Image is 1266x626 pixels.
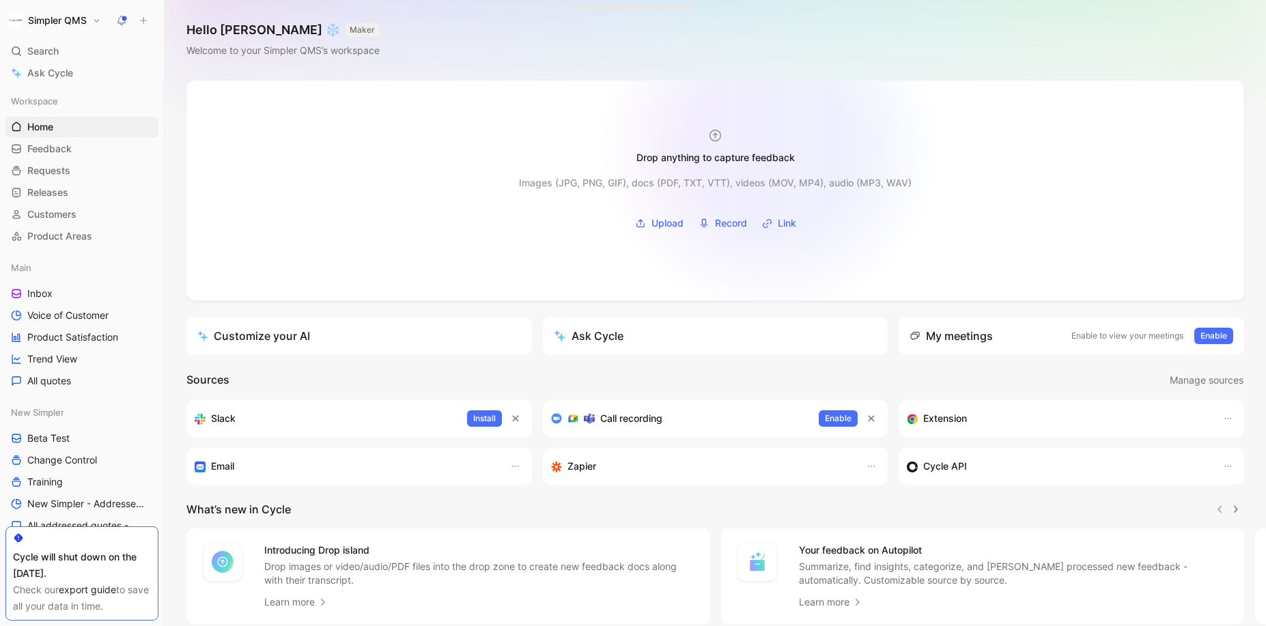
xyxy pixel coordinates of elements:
[5,327,158,347] a: Product Satisfaction
[197,328,310,344] div: Customize your AI
[264,560,694,587] p: Drop images or video/audio/PDF files into the drop zone to create new feedback docs along with th...
[923,458,967,474] h3: Cycle API
[799,542,1228,558] h4: Your feedback on Autopilot
[519,175,912,191] div: Images (JPG, PNG, GIF), docs (PDF, TXT, VTT), videos (MOV, MP4), audio (MP3, WAV)
[907,410,1209,427] div: Capture feedback from anywhere on the web
[5,139,158,159] a: Feedback
[27,475,63,489] span: Training
[27,309,109,322] span: Voice of Customer
[27,43,59,59] span: Search
[825,412,852,425] span: Enable
[799,594,863,610] a: Learn more
[1071,329,1183,343] p: Enable to view your meetings
[27,453,97,467] span: Change Control
[211,410,236,427] h3: Slack
[600,410,662,427] h3: Call recording
[5,257,158,391] div: MainInboxVoice of CustomerProduct SatisfactionTrend ViewAll quotes
[186,317,532,355] a: Customize your AI
[5,283,158,304] a: Inbox
[551,410,808,427] div: Record & transcribe meetings from Zoom, Meet & Teams.
[186,371,229,389] h2: Sources
[5,257,158,278] div: Main
[264,594,328,610] a: Learn more
[5,160,158,181] a: Requests
[1169,371,1244,389] button: Manage sources
[907,458,1209,474] div: Sync customers & send feedback from custom sources. Get inspired by our favorite use case
[757,213,801,233] button: Link
[5,182,158,203] a: Releases
[5,402,158,558] div: New SimplerBeta TestChange ControlTrainingNew Simpler - Addressed customer feedbackAll addressed ...
[5,402,158,423] div: New Simpler
[27,431,70,445] span: Beta Test
[11,94,58,108] span: Workspace
[264,542,694,558] h4: Introducing Drop island
[5,349,158,369] a: Trend View
[567,458,596,474] h3: Zapier
[543,317,888,355] button: Ask Cycle
[5,91,158,111] div: Workspace
[27,374,71,388] span: All quotes
[630,213,688,233] button: Upload
[211,458,234,474] h3: Email
[5,450,158,470] a: Change Control
[27,229,92,243] span: Product Areas
[13,549,151,582] div: Cycle will shut down on the [DATE].
[27,497,145,511] span: New Simpler - Addressed customer feedback
[694,213,752,233] button: Record
[186,501,291,517] h2: What’s new in Cycle
[1200,329,1227,343] span: Enable
[27,519,143,532] span: All addressed quotes - New Simpler
[27,120,53,134] span: Home
[5,371,158,391] a: All quotes
[5,305,158,326] a: Voice of Customer
[13,582,151,614] div: Check our to save all your data in time.
[778,215,796,231] span: Link
[9,14,23,27] img: Simpler QMS
[819,410,858,427] button: Enable
[27,352,77,366] span: Trend View
[5,494,158,514] a: New Simpler - Addressed customer feedback
[5,204,158,225] a: Customers
[27,287,53,300] span: Inbox
[186,22,380,38] h1: Hello [PERSON_NAME] ❄️
[910,328,993,344] div: My meetings
[195,458,496,474] div: Forward emails to your feedback inbox
[5,11,104,30] button: Simpler QMSSimpler QMS
[5,428,158,449] a: Beta Test
[636,150,795,166] div: Drop anything to capture feedback
[59,584,116,595] a: export guide
[27,142,72,156] span: Feedback
[5,117,158,137] a: Home
[799,560,1228,587] p: Summarize, find insights, categorize, and [PERSON_NAME] processed new feedback - automatically. C...
[5,472,158,492] a: Training
[5,515,158,536] a: All addressed quotes - New Simpler
[1170,372,1243,388] span: Manage sources
[473,412,496,425] span: Install
[467,410,502,427] button: Install
[27,186,68,199] span: Releases
[651,215,684,231] span: Upload
[27,208,76,221] span: Customers
[5,226,158,246] a: Product Areas
[11,406,64,419] span: New Simpler
[346,23,379,37] button: MAKER
[27,65,73,81] span: Ask Cycle
[28,14,87,27] h1: Simpler QMS
[186,42,380,59] div: Welcome to your Simpler QMS’s workspace
[923,410,967,427] h3: Extension
[11,261,31,274] span: Main
[195,410,456,427] div: Sync your customers, send feedback and get updates in Slack
[27,164,70,177] span: Requests
[27,330,118,344] span: Product Satisfaction
[5,41,158,61] div: Search
[5,63,158,83] a: Ask Cycle
[554,328,623,344] div: Ask Cycle
[551,458,853,474] div: Capture feedback from thousands of sources with Zapier (survey results, recordings, sheets, etc).
[1194,328,1233,344] button: Enable
[715,215,747,231] span: Record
